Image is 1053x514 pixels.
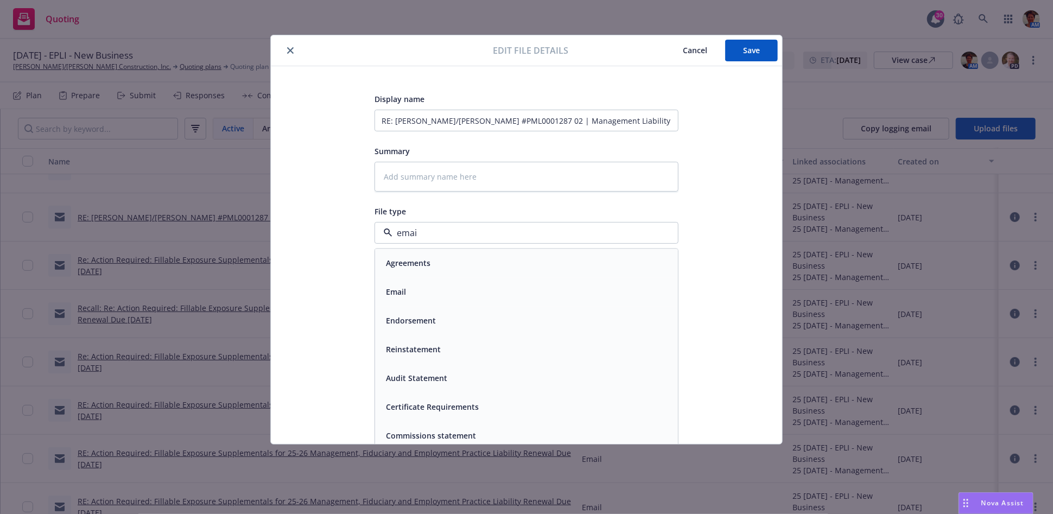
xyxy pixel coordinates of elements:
[665,40,725,61] button: Cancel
[386,402,479,413] button: Certificate Requirements
[493,44,569,57] span: Edit file details
[959,493,973,513] div: Drag to move
[392,226,656,239] input: Filter by keyword
[386,258,430,269] button: Agreements
[683,45,707,55] span: Cancel
[981,498,1024,507] span: Nova Assist
[386,430,476,442] button: Commissions statement
[386,287,406,298] button: Email
[959,492,1033,514] button: Nova Assist
[375,206,406,217] span: File type
[375,146,410,156] span: Summary
[284,44,297,57] button: close
[375,94,424,104] span: Display name
[375,110,678,131] input: Add display name here
[725,40,778,61] button: Save
[386,373,447,384] button: Audit Statement
[386,344,441,356] button: Reinstatement
[386,315,436,327] button: Endorsement
[743,45,760,55] span: Save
